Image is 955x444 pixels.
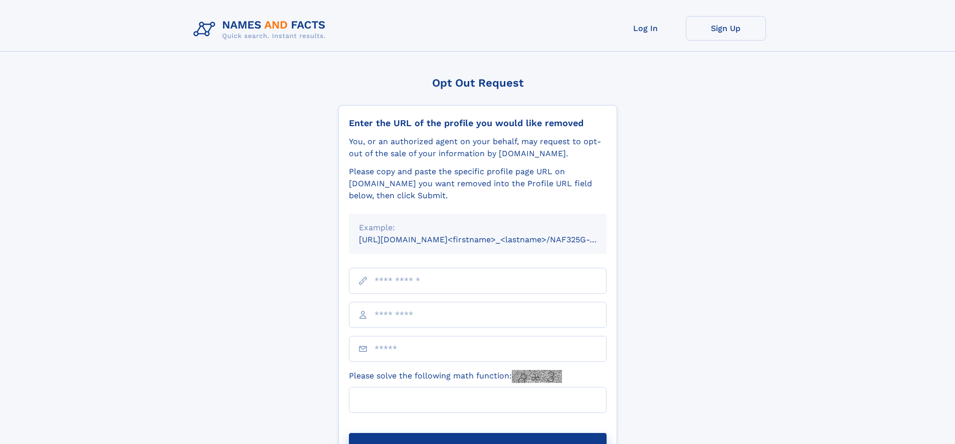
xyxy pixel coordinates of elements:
[349,118,607,129] div: Enter the URL of the profile you would like removed
[606,16,686,41] a: Log In
[338,77,617,89] div: Opt Out Request
[359,235,626,244] small: [URL][DOMAIN_NAME]<firstname>_<lastname>/NAF325G-xxxxxxxx
[349,370,562,383] label: Please solve the following math function:
[686,16,766,41] a: Sign Up
[189,16,334,43] img: Logo Names and Facts
[359,222,597,234] div: Example:
[349,166,607,202] div: Please copy and paste the specific profile page URL on [DOMAIN_NAME] you want removed into the Pr...
[349,136,607,160] div: You, or an authorized agent on your behalf, may request to opt-out of the sale of your informatio...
